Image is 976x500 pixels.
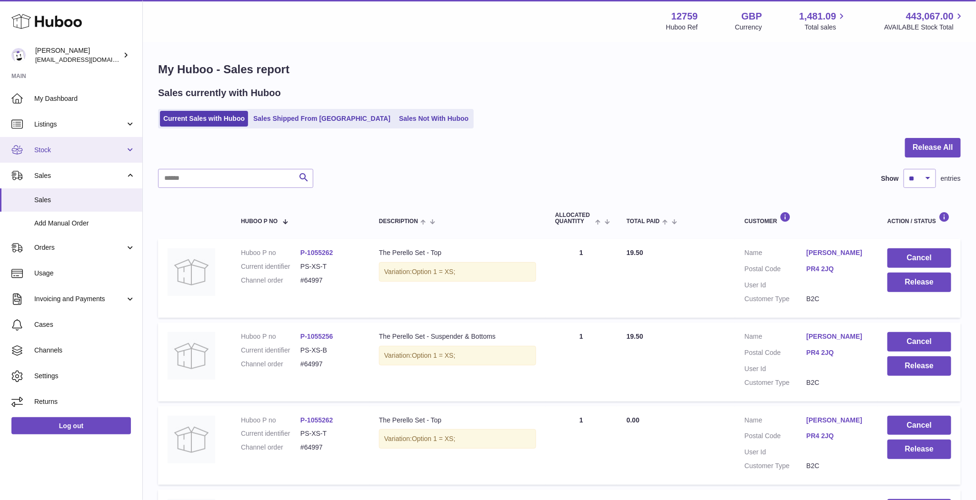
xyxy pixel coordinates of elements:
[379,262,536,282] div: Variation:
[300,360,360,369] dd: #64997
[35,56,140,63] span: [EMAIL_ADDRESS][DOMAIN_NAME]
[168,332,215,380] img: no-photo.jpg
[241,218,278,225] span: Huboo P no
[412,435,455,442] span: Option 1 = XS;
[379,248,536,257] div: The Perello Set - Top
[34,146,125,155] span: Stock
[412,352,455,359] span: Option 1 = XS;
[887,273,951,292] button: Release
[805,23,847,32] span: Total sales
[887,416,951,435] button: Cancel
[546,406,617,485] td: 1
[412,268,455,275] span: Option 1 = XS;
[241,276,300,285] dt: Channel order
[158,87,281,99] h2: Sales currently with Huboo
[745,378,807,387] dt: Customer Type
[884,23,965,32] span: AVAILABLE Stock Total
[807,378,868,387] dd: B2C
[300,416,333,424] a: P-1055262
[300,443,360,452] dd: #64997
[34,269,135,278] span: Usage
[379,346,536,365] div: Variation:
[546,323,617,402] td: 1
[34,219,135,228] span: Add Manual Order
[241,360,300,369] dt: Channel order
[158,62,961,77] h1: My Huboo - Sales report
[546,239,617,318] td: 1
[34,171,125,180] span: Sales
[300,333,333,340] a: P-1055256
[34,120,125,129] span: Listings
[807,431,868,441] a: PR4 2JQ
[300,276,360,285] dd: #64997
[11,417,131,434] a: Log out
[627,249,643,256] span: 19.50
[745,431,807,443] dt: Postal Code
[168,248,215,296] img: no-photo.jpg
[168,416,215,463] img: no-photo.jpg
[250,111,394,127] a: Sales Shipped From [GEOGRAPHIC_DATA]
[34,346,135,355] span: Channels
[11,48,26,62] img: sofiapanwar@unndr.com
[379,416,536,425] div: The Perello Set - Top
[745,332,807,343] dt: Name
[379,218,418,225] span: Description
[745,348,807,360] dt: Postal Code
[379,332,536,341] div: The Perello Set - Suspender & Bottoms
[799,10,847,32] a: 1,481.09 Total sales
[34,294,125,304] span: Invoicing and Payments
[735,23,762,32] div: Currency
[300,429,360,438] dd: PS-XS-T
[300,249,333,256] a: P-1055262
[745,248,807,260] dt: Name
[745,294,807,304] dt: Customer Type
[241,346,300,355] dt: Current identifier
[887,212,951,225] div: Action / Status
[887,332,951,352] button: Cancel
[35,46,121,64] div: [PERSON_NAME]
[160,111,248,127] a: Current Sales with Huboo
[34,196,135,205] span: Sales
[906,10,954,23] span: 443,067.00
[745,281,807,290] dt: User Id
[745,212,868,225] div: Customer
[34,397,135,406] span: Returns
[745,448,807,457] dt: User Id
[745,364,807,373] dt: User Id
[807,248,868,257] a: [PERSON_NAME]
[34,320,135,329] span: Cases
[627,416,639,424] span: 0.00
[807,348,868,357] a: PR4 2JQ
[807,461,868,471] dd: B2C
[627,333,643,340] span: 19.50
[555,212,593,225] span: ALLOCATED Quantity
[941,174,961,183] span: entries
[905,138,961,157] button: Release All
[807,265,868,274] a: PR4 2JQ
[887,356,951,376] button: Release
[627,218,660,225] span: Total paid
[807,294,868,304] dd: B2C
[300,262,360,271] dd: PS-XS-T
[34,243,125,252] span: Orders
[241,248,300,257] dt: Huboo P no
[887,440,951,459] button: Release
[671,10,698,23] strong: 12759
[34,94,135,103] span: My Dashboard
[745,265,807,276] dt: Postal Code
[741,10,762,23] strong: GBP
[807,416,868,425] a: [PERSON_NAME]
[396,111,472,127] a: Sales Not With Huboo
[799,10,837,23] span: 1,481.09
[745,461,807,471] dt: Customer Type
[379,429,536,449] div: Variation:
[881,174,899,183] label: Show
[887,248,951,268] button: Cancel
[300,346,360,355] dd: PS-XS-B
[241,332,300,341] dt: Huboo P no
[666,23,698,32] div: Huboo Ref
[241,262,300,271] dt: Current identifier
[807,332,868,341] a: [PERSON_NAME]
[241,416,300,425] dt: Huboo P no
[241,429,300,438] dt: Current identifier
